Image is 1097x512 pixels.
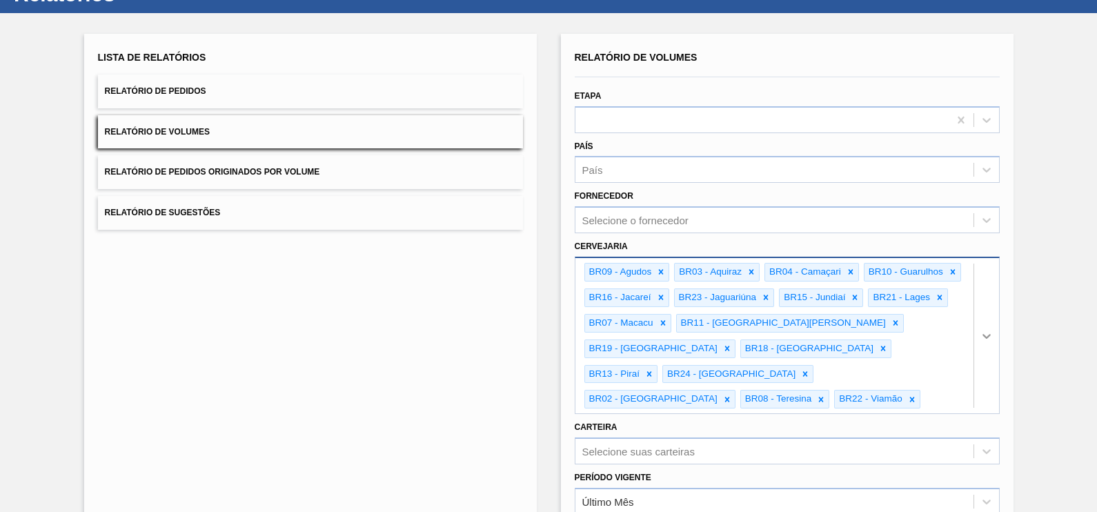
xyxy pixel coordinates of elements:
[105,86,206,96] span: Relatório de Pedidos
[765,264,843,281] div: BR04 - Camaçari
[585,315,655,332] div: BR07 - Macacu
[575,242,628,251] label: Cervejaria
[869,289,932,306] div: BR21 - Lages
[575,191,633,201] label: Fornecedor
[98,115,523,149] button: Relatório de Volumes
[98,196,523,230] button: Relatório de Sugestões
[582,164,603,176] div: País
[741,391,814,408] div: BR08 - Teresina
[585,289,653,306] div: BR16 - Jacareí
[582,215,689,226] div: Selecione o fornecedor
[675,264,744,281] div: BR03 - Aquiraz
[741,340,876,357] div: BR18 - [GEOGRAPHIC_DATA]
[575,52,698,63] span: Relatório de Volumes
[105,167,320,177] span: Relatório de Pedidos Originados por Volume
[575,422,617,432] label: Carteira
[98,52,206,63] span: Lista de Relatórios
[98,75,523,108] button: Relatório de Pedidos
[575,473,651,482] label: Período Vigente
[780,289,847,306] div: BR15 - Jundiaí
[98,155,523,189] button: Relatório de Pedidos Originados por Volume
[835,391,904,408] div: BR22 - Viamão
[677,315,888,332] div: BR11 - [GEOGRAPHIC_DATA][PERSON_NAME]
[575,91,602,101] label: Etapa
[675,289,759,306] div: BR23 - Jaguariúna
[582,446,695,457] div: Selecione suas carteiras
[585,391,720,408] div: BR02 - [GEOGRAPHIC_DATA]
[585,340,720,357] div: BR19 - [GEOGRAPHIC_DATA]
[585,264,654,281] div: BR09 - Agudos
[663,366,798,383] div: BR24 - [GEOGRAPHIC_DATA]
[864,264,945,281] div: BR10 - Guarulhos
[575,141,593,151] label: País
[105,127,210,137] span: Relatório de Volumes
[585,366,642,383] div: BR13 - Piraí
[105,208,221,217] span: Relatório de Sugestões
[582,495,634,507] div: Último Mês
